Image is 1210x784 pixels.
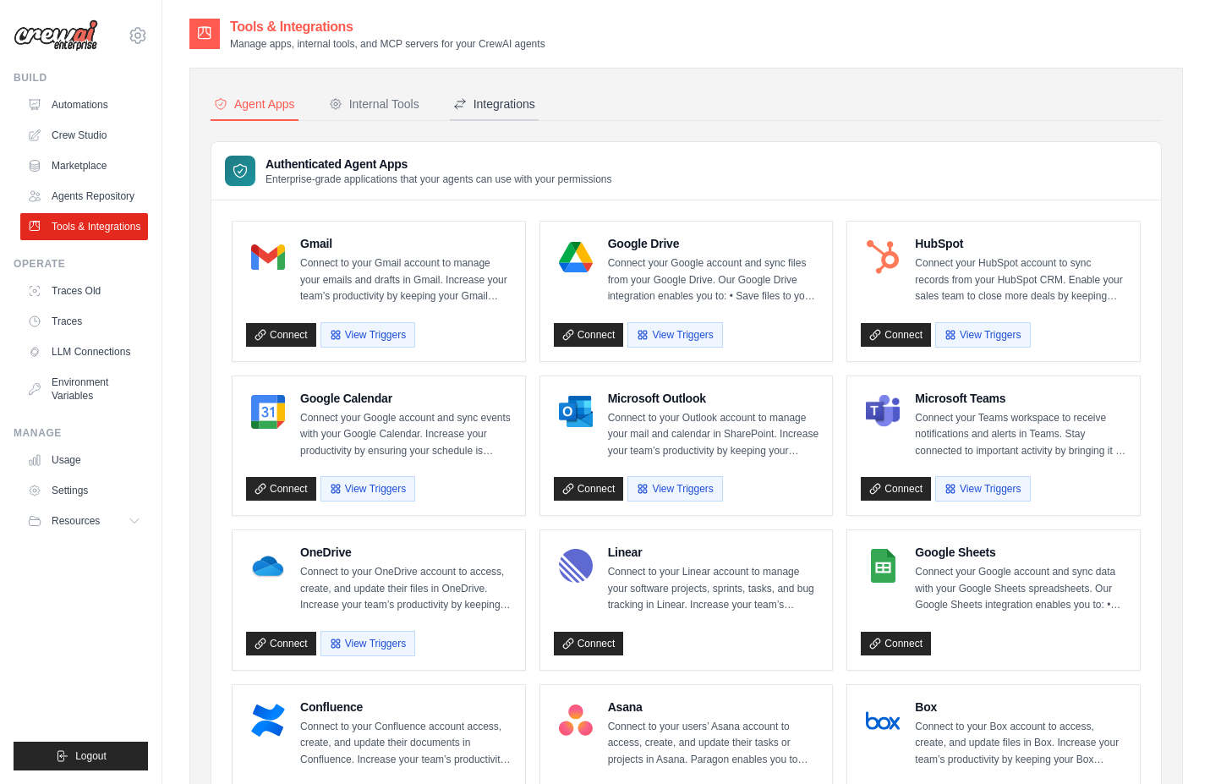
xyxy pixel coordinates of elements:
[554,477,624,501] a: Connect
[300,564,512,614] p: Connect to your OneDrive account to access, create, and update their files in OneDrive. Increase ...
[320,631,415,656] button: View Triggers
[14,19,98,52] img: Logo
[246,323,316,347] a: Connect
[214,96,295,112] div: Agent Apps
[554,632,624,655] a: Connect
[608,544,819,561] h4: Linear
[861,323,931,347] a: Connect
[608,235,819,252] h4: Google Drive
[866,704,900,737] img: Box Logo
[866,549,900,583] img: Google Sheets Logo
[608,699,819,715] h4: Asana
[266,156,612,173] h3: Authenticated Agent Apps
[608,255,819,305] p: Connect your Google account and sync files from your Google Drive. Our Google Drive integration e...
[915,564,1126,614] p: Connect your Google account and sync data with your Google Sheets spreadsheets. Our Google Sheets...
[935,322,1030,348] button: View Triggers
[608,410,819,460] p: Connect to your Outlook account to manage your mail and calendar in SharePoint. Increase your tea...
[246,632,316,655] a: Connect
[20,122,148,149] a: Crew Studio
[14,71,148,85] div: Build
[52,514,100,528] span: Resources
[320,322,415,348] button: View Triggers
[230,37,545,51] p: Manage apps, internal tools, and MCP servers for your CrewAI agents
[915,699,1126,715] h4: Box
[450,89,539,121] button: Integrations
[300,699,512,715] h4: Confluence
[14,257,148,271] div: Operate
[14,426,148,440] div: Manage
[251,240,285,274] img: Gmail Logo
[211,89,298,121] button: Agent Apps
[320,476,415,502] button: View Triggers
[300,255,512,305] p: Connect to your Gmail account to manage your emails and drafts in Gmail. Increase your team’s pro...
[266,173,612,186] p: Enterprise-grade applications that your agents can use with your permissions
[300,390,512,407] h4: Google Calendar
[935,476,1030,502] button: View Triggers
[251,395,285,429] img: Google Calendar Logo
[559,549,593,583] img: Linear Logo
[20,152,148,179] a: Marketplace
[559,704,593,737] img: Asana Logo
[915,390,1126,407] h4: Microsoft Teams
[14,742,148,770] button: Logout
[20,183,148,210] a: Agents Repository
[554,323,624,347] a: Connect
[75,749,107,763] span: Logout
[329,96,419,112] div: Internal Tools
[20,308,148,335] a: Traces
[915,255,1126,305] p: Connect your HubSpot account to sync records from your HubSpot CRM. Enable your sales team to clo...
[608,564,819,614] p: Connect to your Linear account to manage your software projects, sprints, tasks, and bug tracking...
[453,96,535,112] div: Integrations
[608,390,819,407] h4: Microsoft Outlook
[866,395,900,429] img: Microsoft Teams Logo
[20,91,148,118] a: Automations
[861,477,931,501] a: Connect
[20,338,148,365] a: LLM Connections
[251,549,285,583] img: OneDrive Logo
[246,477,316,501] a: Connect
[915,719,1126,769] p: Connect to your Box account to access, create, and update files in Box. Increase your team’s prod...
[627,476,722,502] button: View Triggers
[300,235,512,252] h4: Gmail
[20,477,148,504] a: Settings
[300,410,512,460] p: Connect your Google account and sync events with your Google Calendar. Increase your productivity...
[559,395,593,429] img: Microsoft Outlook Logo
[251,704,285,737] img: Confluence Logo
[300,719,512,769] p: Connect to your Confluence account access, create, and update their documents in Confluence. Incr...
[300,544,512,561] h4: OneDrive
[861,632,931,655] a: Connect
[559,240,593,274] img: Google Drive Logo
[915,544,1126,561] h4: Google Sheets
[20,213,148,240] a: Tools & Integrations
[326,89,423,121] button: Internal Tools
[20,507,148,535] button: Resources
[230,17,545,37] h2: Tools & Integrations
[20,277,148,304] a: Traces Old
[866,240,900,274] img: HubSpot Logo
[608,719,819,769] p: Connect to your users’ Asana account to access, create, and update their tasks or projects in Asa...
[915,410,1126,460] p: Connect your Teams workspace to receive notifications and alerts in Teams. Stay connected to impo...
[20,447,148,474] a: Usage
[627,322,722,348] button: View Triggers
[915,235,1126,252] h4: HubSpot
[20,369,148,409] a: Environment Variables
